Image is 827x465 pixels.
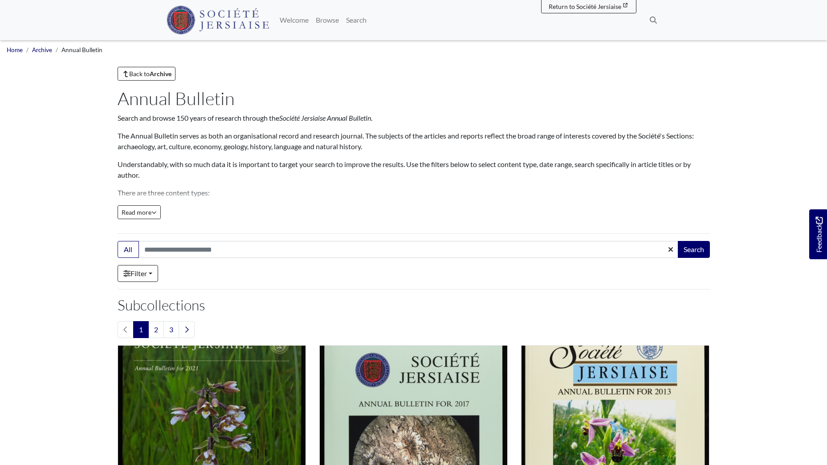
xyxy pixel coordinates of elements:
span: Goto page 1 [133,321,149,338]
nav: pagination [118,321,710,338]
a: Société Jersiaise logo [167,4,269,37]
a: Browse [312,11,342,29]
p: Search and browse 150 years of research through the . [118,113,710,123]
a: Would you like to provide feedback? [809,209,827,259]
a: Goto page 2 [148,321,164,338]
a: Back toArchive [118,67,176,81]
span: Read more [122,208,157,216]
a: Goto page 3 [163,321,179,338]
img: Société Jersiaise [167,6,269,34]
button: Read all of the content [118,205,161,219]
a: Next page [179,321,195,338]
span: Return to Société Jersiaise [549,3,621,10]
p: The Annual Bulletin serves as both an organisational record and research journal. The subjects of... [118,131,710,152]
a: Filter [118,265,158,282]
button: All [118,241,139,258]
a: Search [342,11,370,29]
em: Société Jersiaise Annual Bulletin [279,114,371,122]
button: Search [678,241,710,258]
a: Home [7,46,23,53]
a: Archive [32,46,52,53]
span: Feedback [814,216,824,253]
h1: Annual Bulletin [118,88,710,109]
a: Welcome [276,11,312,29]
h2: Subcollections [118,297,710,314]
strong: Archive [150,70,171,77]
p: There are three content types: Information: contains administrative information. Reports: contain... [118,188,710,230]
input: Search this collection... [139,241,679,258]
span: Annual Bulletin [61,46,102,53]
li: Previous page [118,321,134,338]
p: Understandably, with so much data it is important to target your search to improve the results. U... [118,159,710,180]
